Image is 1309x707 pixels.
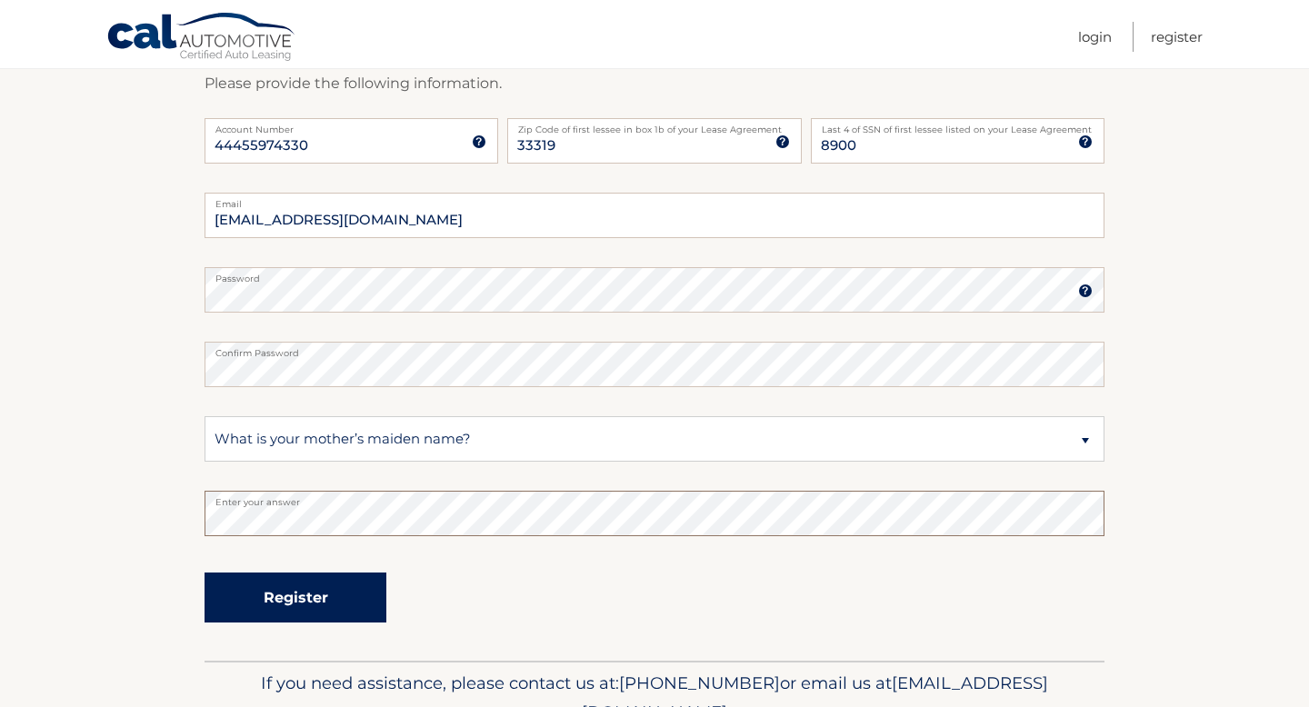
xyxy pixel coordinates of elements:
[472,134,486,149] img: tooltip.svg
[205,193,1104,207] label: Email
[205,118,498,164] input: Account Number
[205,491,1104,505] label: Enter your answer
[1151,22,1203,52] a: Register
[1078,134,1093,149] img: tooltip.svg
[619,672,780,693] span: [PHONE_NUMBER]
[775,134,790,149] img: tooltip.svg
[205,342,1104,356] label: Confirm Password
[205,267,1104,282] label: Password
[106,12,297,65] a: Cal Automotive
[507,118,801,164] input: Zip Code
[205,118,498,133] label: Account Number
[205,71,1104,96] p: Please provide the following information.
[205,193,1104,238] input: Email
[1078,22,1112,52] a: Login
[1078,284,1093,298] img: tooltip.svg
[811,118,1104,164] input: SSN or EIN (last 4 digits only)
[811,118,1104,133] label: Last 4 of SSN of first lessee listed on your Lease Agreement
[205,573,386,622] button: Register
[507,118,801,133] label: Zip Code of first lessee in box 1b of your Lease Agreement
